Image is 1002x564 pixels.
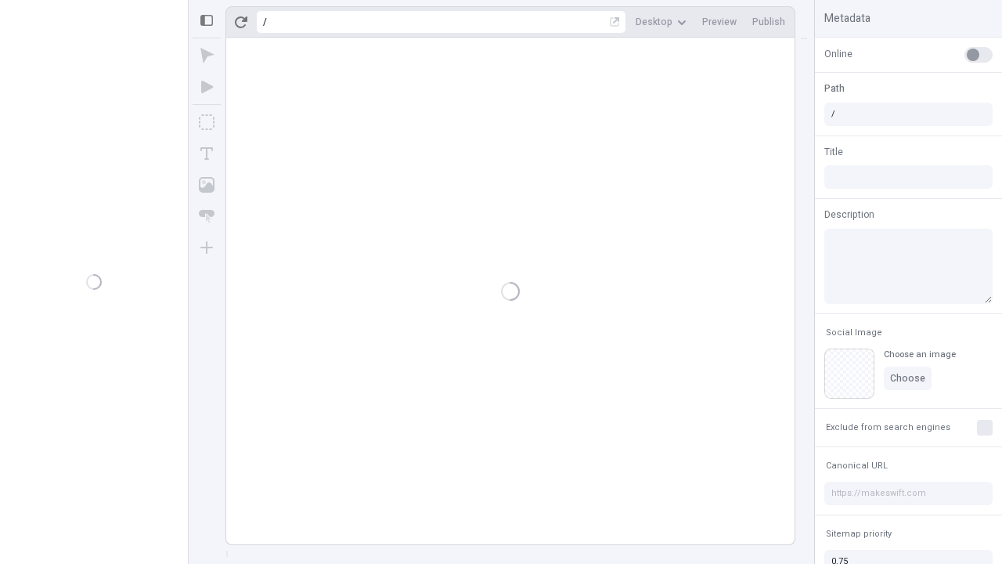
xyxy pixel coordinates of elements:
span: Path [824,81,845,96]
button: Desktop [629,10,693,34]
div: / [263,16,267,28]
span: Exclude from search engines [826,421,950,433]
div: Choose an image [884,349,956,360]
button: Box [193,108,221,136]
span: Desktop [636,16,672,28]
span: Description [824,208,874,222]
button: Publish [746,10,791,34]
span: Choose [890,372,925,385]
span: Title [824,145,843,159]
span: Canonical URL [826,460,888,472]
button: Exclude from search engines [823,418,953,437]
button: Sitemap priority [823,525,895,544]
button: Preview [696,10,743,34]
span: Sitemap priority [826,528,892,540]
button: Choose [884,367,932,390]
span: Preview [702,16,737,28]
input: https://makeswift.com [824,482,993,505]
button: Image [193,171,221,199]
span: Online [824,47,852,61]
span: Publish [752,16,785,28]
span: Social Image [826,327,882,338]
button: Text [193,139,221,168]
button: Social Image [823,324,885,342]
button: Button [193,202,221,230]
button: Canonical URL [823,457,891,475]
